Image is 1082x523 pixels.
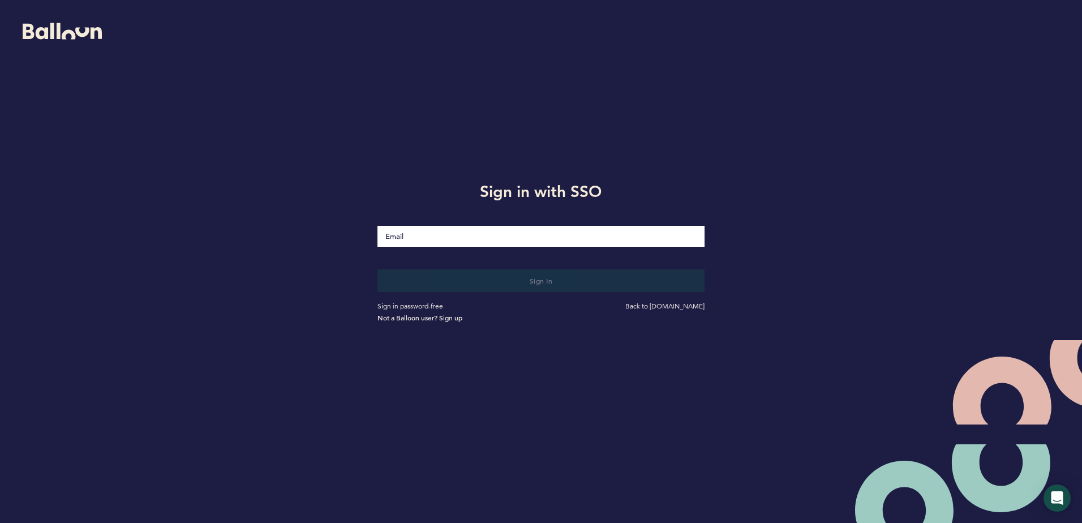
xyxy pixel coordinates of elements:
a: Back to [DOMAIN_NAME] [625,302,705,310]
input: Email [377,226,704,247]
a: Sign in password-free [377,302,443,310]
a: Not a Balloon user? Sign up [377,313,462,322]
h1: Sign in with SSO [369,180,712,203]
button: Sign in [377,269,704,292]
span: Sign in [530,276,553,285]
div: Open Intercom Messenger [1044,485,1071,512]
